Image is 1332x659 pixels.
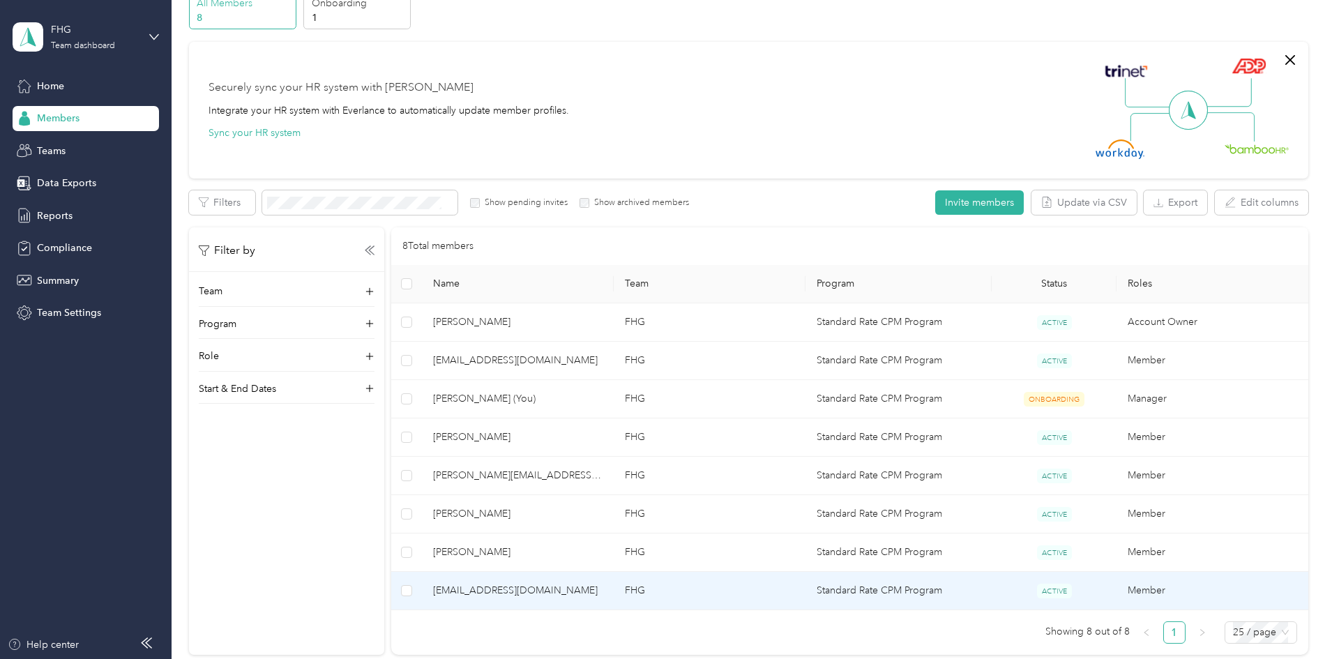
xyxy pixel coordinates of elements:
[433,583,603,598] span: [EMAIL_ADDRESS][DOMAIN_NAME]
[209,79,474,96] div: Securely sync your HR system with [PERSON_NAME]
[197,10,292,25] p: 8
[422,495,614,533] td: Elie Maroun
[433,315,603,330] span: [PERSON_NAME]
[589,197,689,209] label: Show archived members
[1037,354,1072,368] span: ACTIVE
[433,545,603,560] span: [PERSON_NAME]
[1125,78,1174,108] img: Line Left Up
[199,349,219,363] p: Role
[614,303,805,342] td: FHG
[805,342,992,380] td: Standard Rate CPM Program
[1117,380,1308,418] td: Manager
[1117,457,1308,495] td: Member
[1102,61,1151,81] img: Trinet
[1233,622,1289,643] span: 25 / page
[614,495,805,533] td: FHG
[1037,545,1072,560] span: ACTIVE
[614,457,805,495] td: FHG
[1037,584,1072,598] span: ACTIVE
[422,380,614,418] td: Janice Abel (You)
[1135,621,1158,644] li: Previous Page
[199,242,255,259] p: Filter by
[422,303,614,342] td: Andrew D
[805,457,992,495] td: Standard Rate CPM Program
[1254,581,1332,659] iframe: Everlance-gr Chat Button Frame
[1117,342,1308,380] td: Member
[433,278,603,289] span: Name
[422,342,614,380] td: khalil@freshhg.ca
[805,533,992,572] td: Standard Rate CPM Program
[422,572,614,610] td: jabozrelk@gmail.com
[1031,190,1137,215] button: Update via CSV
[614,342,805,380] td: FHG
[614,572,805,610] td: FHG
[614,380,805,418] td: FHG
[1164,622,1185,643] a: 1
[209,126,301,140] button: Sync your HR system
[614,265,805,303] th: Team
[1191,621,1213,644] li: Next Page
[8,637,79,652] button: Help center
[51,42,115,50] div: Team dashboard
[1135,621,1158,644] button: left
[1117,303,1308,342] td: Account Owner
[37,79,64,93] span: Home
[37,111,80,126] span: Members
[614,533,805,572] td: FHG
[1117,418,1308,457] td: Member
[1037,315,1072,330] span: ACTIVE
[37,176,96,190] span: Data Exports
[1117,265,1308,303] th: Roles
[805,418,992,457] td: Standard Rate CPM Program
[422,418,614,457] td: Navneet Kaur
[402,238,474,254] p: 8 Total members
[199,317,236,331] p: Program
[1045,621,1130,642] span: Showing 8 out of 8
[1024,392,1084,407] span: ONBOARDING
[1130,112,1179,141] img: Line Left Down
[480,197,568,209] label: Show pending invites
[992,265,1116,303] th: Status
[1232,58,1266,74] img: ADP
[935,190,1024,215] button: Invite members
[433,468,603,483] span: [PERSON_NAME][EMAIL_ADDRESS][DOMAIN_NAME]
[1037,469,1072,483] span: ACTIVE
[37,273,79,288] span: Summary
[1225,621,1297,644] div: Page Size
[433,430,603,445] span: [PERSON_NAME]
[805,572,992,610] td: Standard Rate CPM Program
[422,457,614,495] td: arshpreet@freshhg.ca
[1117,495,1308,533] td: Member
[614,418,805,457] td: FHG
[1117,533,1308,572] td: Member
[189,190,255,215] button: Filters
[1142,628,1151,637] span: left
[312,10,407,25] p: 1
[37,144,66,158] span: Teams
[1225,144,1289,153] img: BambooHR
[1163,621,1186,644] li: 1
[199,284,222,298] p: Team
[1206,112,1255,142] img: Line Right Down
[805,495,992,533] td: Standard Rate CPM Program
[37,209,73,223] span: Reports
[51,22,138,37] div: FHG
[805,303,992,342] td: Standard Rate CPM Program
[37,305,101,320] span: Team Settings
[1037,507,1072,522] span: ACTIVE
[37,241,92,255] span: Compliance
[1198,628,1206,637] span: right
[209,103,569,118] div: Integrate your HR system with Everlance to automatically update member profiles.
[805,265,992,303] th: Program
[433,391,603,407] span: [PERSON_NAME] (You)
[1191,621,1213,644] button: right
[1144,190,1207,215] button: Export
[1037,430,1072,445] span: ACTIVE
[1215,190,1308,215] button: Edit columns
[422,533,614,572] td: Rupinder Kaur
[1117,572,1308,610] td: Member
[992,380,1117,418] td: ONBOARDING
[199,381,276,396] p: Start & End Dates
[422,265,614,303] th: Name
